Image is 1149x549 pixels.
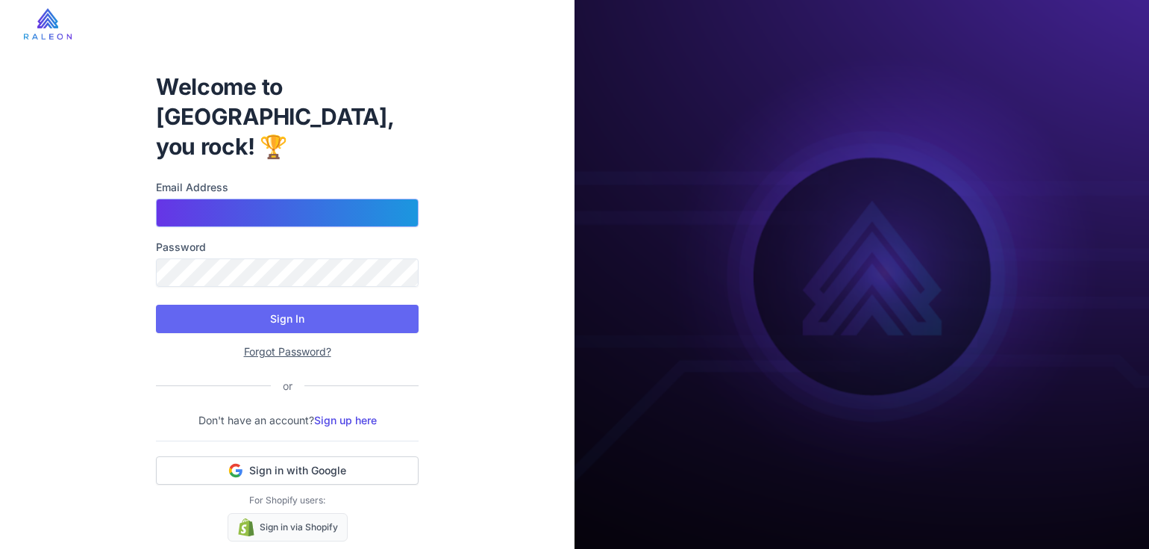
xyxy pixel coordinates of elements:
div: or [271,378,304,394]
button: Sign In [156,305,419,333]
span: Sign in with Google [249,463,346,478]
label: Password [156,239,419,255]
label: Email Address [156,179,419,196]
img: raleon-logo-whitebg.9aac0268.jpg [24,8,72,40]
a: Forgot Password? [244,345,331,358]
button: Sign in with Google [156,456,419,485]
p: For Shopify users: [156,494,419,507]
h1: Welcome to [GEOGRAPHIC_DATA], you rock! 🏆 [156,72,419,161]
p: Don't have an account? [156,412,419,429]
a: Sign up here [314,414,377,427]
a: Sign in via Shopify [228,513,348,542]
